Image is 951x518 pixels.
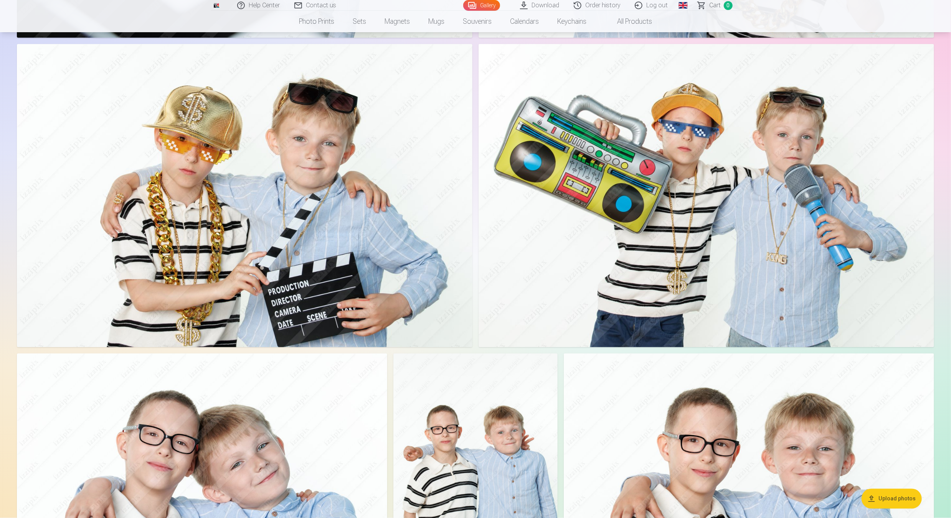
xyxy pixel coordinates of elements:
[709,1,721,10] span: Сart
[454,11,501,32] a: Souvenirs
[862,489,922,509] button: Upload photos
[343,11,375,32] a: Sets
[596,11,661,32] a: All products
[375,11,419,32] a: Magnets
[419,11,454,32] a: Mugs
[548,11,596,32] a: Keychains
[290,11,343,32] a: Photo prints
[214,3,220,8] img: /zh3
[724,1,733,10] span: 0
[501,11,548,32] a: Calendars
